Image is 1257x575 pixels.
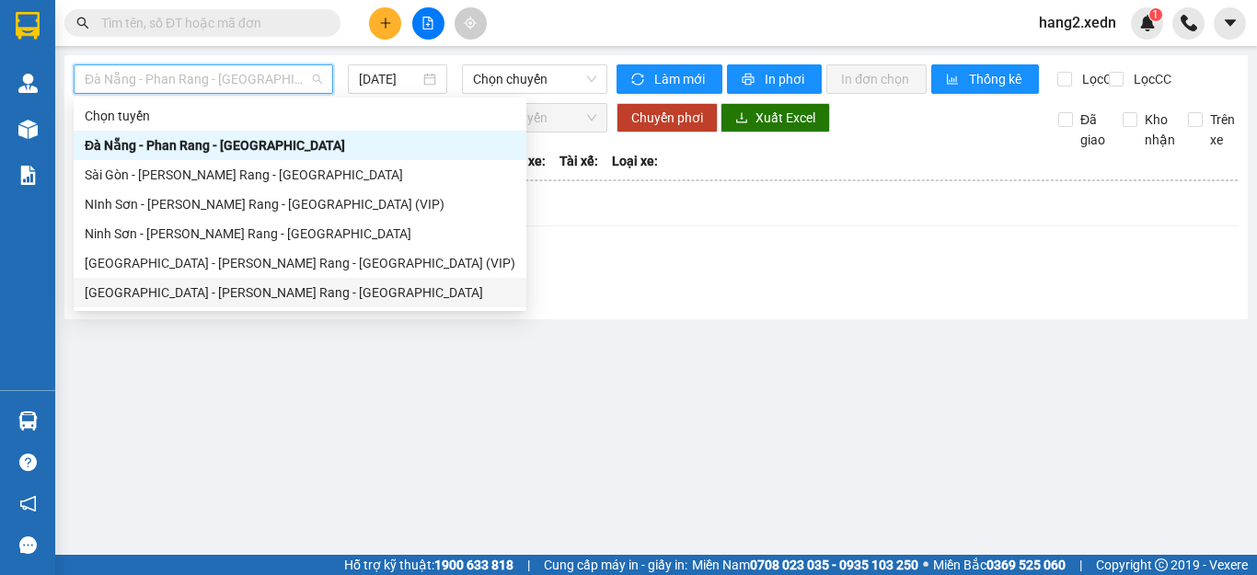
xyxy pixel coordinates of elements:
[1139,15,1156,31] img: icon-new-feature
[721,103,830,132] button: downloadXuất Excel
[200,23,244,67] img: logo.jpg
[16,12,40,40] img: logo-vxr
[654,69,708,89] span: Làm mới
[85,253,515,273] div: [GEOGRAPHIC_DATA] - [PERSON_NAME] Rang - [GEOGRAPHIC_DATA] (VIP)
[1155,558,1168,571] span: copyright
[379,17,392,29] span: plus
[18,166,38,185] img: solution-icon
[1214,7,1246,40] button: caret-down
[544,555,687,575] span: Cung cấp máy in - giấy in:
[986,558,1066,572] strong: 0369 525 060
[74,101,526,131] div: Chọn tuyến
[473,65,596,93] span: Chọn chuyến
[85,282,515,303] div: [GEOGRAPHIC_DATA] - [PERSON_NAME] Rang - [GEOGRAPHIC_DATA]
[85,194,515,214] div: NInh Sơn - [PERSON_NAME] Rang - [GEOGRAPHIC_DATA] (VIP)
[74,219,526,248] div: Ninh Sơn - Phan Rang - Sài Gòn
[1079,555,1082,575] span: |
[1075,69,1123,89] span: Lọc CR
[101,13,318,33] input: Tìm tên, số ĐT hoặc mã đơn
[74,131,526,160] div: Đà Nẵng - Phan Rang - Sài Gòn
[74,190,526,219] div: NInh Sơn - Phan Rang - Sài Gòn (VIP)
[18,74,38,93] img: warehouse-icon
[473,104,596,132] span: Chọn chuyến
[19,495,37,512] span: notification
[155,87,253,110] li: (c) 2017
[612,151,658,171] span: Loại xe:
[1073,109,1113,150] span: Đã giao
[85,224,515,244] div: Ninh Sơn - [PERSON_NAME] Rang - [GEOGRAPHIC_DATA]
[527,555,530,575] span: |
[742,73,757,87] span: printer
[18,411,38,431] img: warehouse-icon
[1152,8,1159,21] span: 1
[155,70,253,85] b: [DOMAIN_NAME]
[23,119,81,205] b: Xe Đăng Nhân
[1024,11,1131,34] span: hang2.xedn
[750,558,918,572] strong: 0708 023 035 - 0935 103 250
[359,69,420,89] input: 14/08/2025
[113,27,182,113] b: Gửi khách hàng
[765,69,807,89] span: In phơi
[1126,69,1174,89] span: Lọc CC
[464,17,477,29] span: aim
[617,64,722,94] button: syncLàm mới
[344,555,513,575] span: Hỗ trợ kỹ thuật:
[85,135,515,155] div: Đà Nẵng - Phan Rang - [GEOGRAPHIC_DATA]
[85,165,515,185] div: Sài Gòn - [PERSON_NAME] Rang - [GEOGRAPHIC_DATA]
[369,7,401,40] button: plus
[946,73,962,87] span: bar-chart
[74,160,526,190] div: Sài Gòn - Phan Rang - Đà Nẵng
[455,7,487,40] button: aim
[76,17,89,29] span: search
[421,17,434,29] span: file-add
[85,65,322,93] span: Đà Nẵng - Phan Rang - Sài Gòn
[1203,109,1242,150] span: Trên xe
[617,103,718,132] button: Chuyển phơi
[1181,15,1197,31] img: phone-icon
[74,248,526,278] div: Sài Gòn - Phan Rang - Ninh Sơn (VIP)
[19,454,37,471] span: question-circle
[931,64,1039,94] button: bar-chartThống kê
[727,64,822,94] button: printerIn phơi
[826,64,927,94] button: In đơn chọn
[631,73,647,87] span: sync
[412,7,444,40] button: file-add
[85,106,515,126] div: Chọn tuyến
[692,555,918,575] span: Miền Nam
[969,69,1024,89] span: Thống kê
[511,151,546,171] span: Số xe:
[1137,109,1182,150] span: Kho nhận
[434,558,513,572] strong: 1900 633 818
[923,561,928,569] span: ⚪️
[1222,15,1239,31] span: caret-down
[933,555,1066,575] span: Miền Bắc
[74,278,526,307] div: Sài Gòn - Phan Rang - Ninh Sơn
[1149,8,1162,21] sup: 1
[19,536,37,554] span: message
[18,120,38,139] img: warehouse-icon
[559,151,598,171] span: Tài xế:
